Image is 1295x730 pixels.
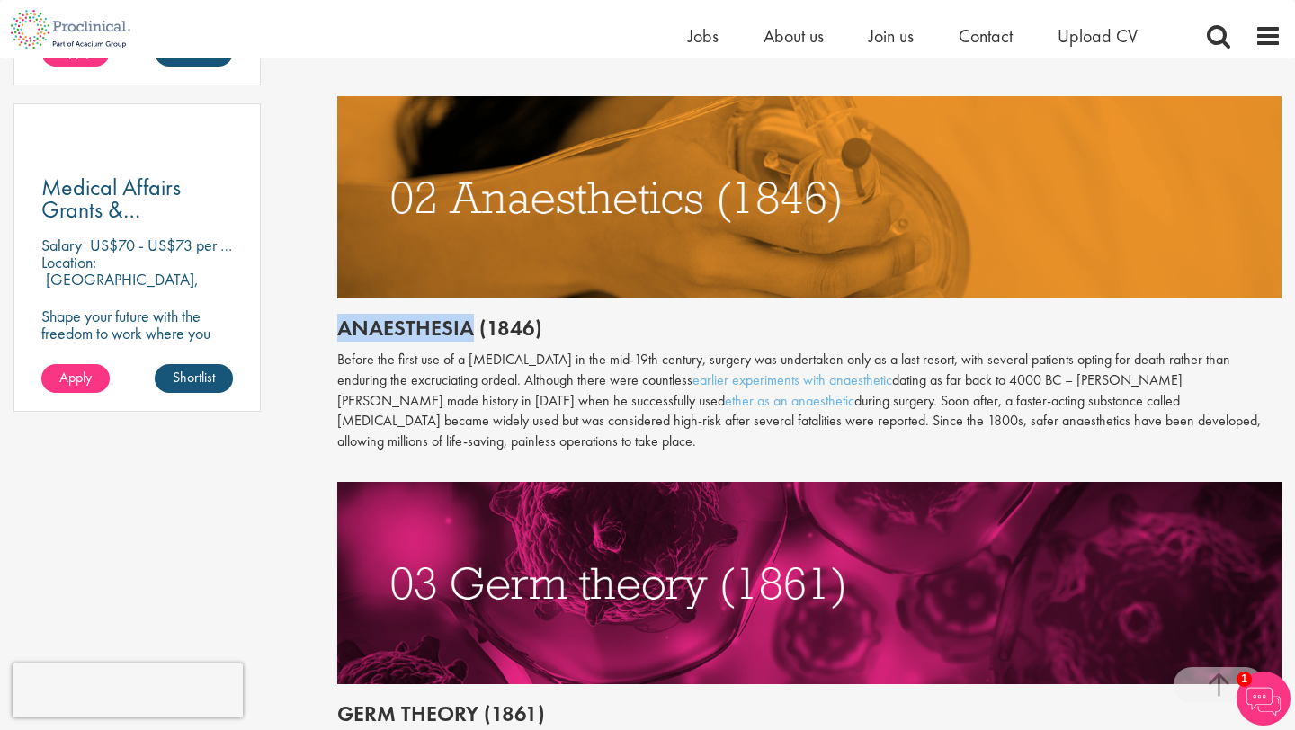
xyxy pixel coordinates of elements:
a: Join us [869,24,914,48]
a: Jobs [688,24,719,48]
a: Apply [41,364,110,393]
p: Before the first use of a [MEDICAL_DATA] in the mid-19th century, surgery was undertaken only as ... [337,350,1282,452]
a: About us [764,24,824,48]
img: germ theory [337,482,1282,684]
a: Medical Affairs Grants & Sponsorship [41,176,233,221]
p: Shape your future with the freedom to work where you thrive! Join our client with this fully remo... [41,307,233,393]
span: Apply [59,41,92,60]
p: [GEOGRAPHIC_DATA], [GEOGRAPHIC_DATA] [41,269,199,307]
h2: Germ theory (1861) [337,702,1282,726]
span: Location: [41,252,96,272]
h2: Anaesthesia (1846) [337,316,1282,340]
a: Shortlist [155,364,233,393]
span: Medical Affairs Grants & Sponsorship [41,172,181,247]
span: 1 [1237,672,1252,687]
a: Contact [959,24,1013,48]
a: Upload CV [1058,24,1138,48]
span: Apply [59,368,92,387]
a: earlier experiments with anaesthetic [692,370,892,389]
a: ether as an anaesthetic [725,391,854,410]
iframe: reCAPTCHA [13,663,243,717]
span: Salary [41,235,82,255]
img: Chatbot [1237,672,1291,726]
p: US$70 - US$73 per hour [90,235,247,255]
